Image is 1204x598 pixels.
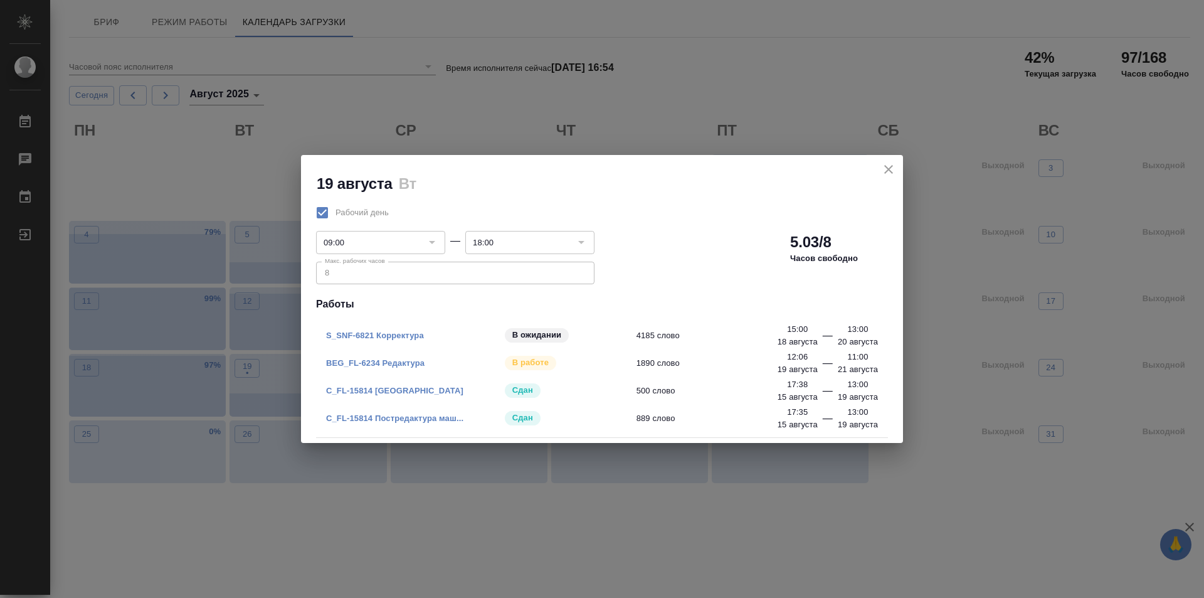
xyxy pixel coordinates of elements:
h2: 5.03/8 [790,232,832,252]
p: 19 августа [838,391,878,403]
p: 12:06 [787,351,808,363]
div: — [823,356,833,376]
p: 13:00 [847,323,868,336]
p: 15:00 [787,323,808,336]
p: Сдан [512,384,533,397]
a: BEG_FL-6234 Редактура [326,358,425,368]
span: 1890 слово [636,357,814,370]
button: close [879,160,898,179]
p: 13:00 [847,406,868,419]
p: 18 августа [778,336,818,348]
h2: 19 августа [317,175,393,192]
p: В работе [512,356,549,369]
span: 889 слово [636,412,814,425]
a: C_FL-15814 Постредактура маш... [326,414,463,423]
div: — [823,383,833,403]
h2: Вт [399,175,416,192]
p: 11:00 [847,351,868,363]
span: 500 слово [636,385,814,397]
p: 17:38 [787,378,808,391]
h4: Работы [316,297,888,312]
p: 13:00 [847,378,868,391]
p: Сдан [512,412,533,424]
p: 21 августа [838,363,878,376]
p: 15 августа [778,391,818,403]
p: 19 августа [778,363,818,376]
div: — [450,233,460,248]
p: В ожидании [512,329,562,341]
div: — [823,411,833,431]
a: S_SNF-6821 Корректура [326,331,424,340]
p: Часов свободно [790,252,858,265]
p: 17:35 [787,406,808,419]
div: — [823,328,833,348]
a: C_FL-15814 [GEOGRAPHIC_DATA] [326,386,463,395]
p: 20 августа [838,336,878,348]
span: 4185 слово [636,329,814,342]
p: 19 августа [838,419,878,431]
span: Рабочий день [335,206,389,219]
p: 15 августа [778,419,818,431]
